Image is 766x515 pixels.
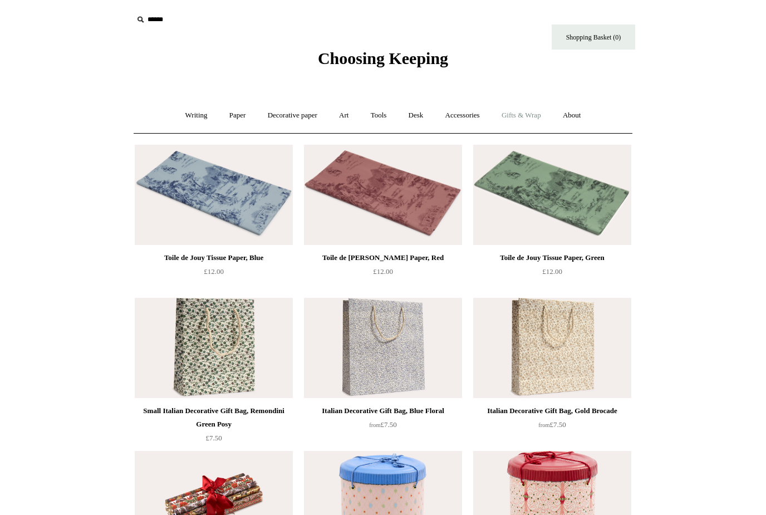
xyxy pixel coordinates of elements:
[369,422,380,428] span: from
[318,49,448,67] span: Choosing Keeping
[304,298,462,398] img: Italian Decorative Gift Bag, Blue Floral
[542,267,562,276] span: £12.00
[307,251,459,264] div: Toile de [PERSON_NAME] Paper, Red
[476,404,628,418] div: Italian Decorative Gift Bag, Gold Brocade
[473,298,631,398] img: Italian Decorative Gift Bag, Gold Brocade
[138,251,290,264] div: Toile de Jouy Tissue Paper, Blue
[473,145,631,245] img: Toile de Jouy Tissue Paper, Green
[135,298,293,398] img: Small Italian Decorative Gift Bag, Remondini Green Posy
[318,58,448,66] a: Choosing Keeping
[304,404,462,450] a: Italian Decorative Gift Bag, Blue Floral from£7.50
[138,404,290,431] div: Small Italian Decorative Gift Bag, Remondini Green Posy
[135,404,293,450] a: Small Italian Decorative Gift Bag, Remondini Green Posy £7.50
[492,101,551,130] a: Gifts & Wrap
[399,101,434,130] a: Desk
[435,101,490,130] a: Accessories
[552,24,635,50] a: Shopping Basket (0)
[219,101,256,130] a: Paper
[538,422,549,428] span: from
[473,145,631,245] a: Toile de Jouy Tissue Paper, Green Toile de Jouy Tissue Paper, Green
[204,267,224,276] span: £12.00
[307,404,459,418] div: Italian Decorative Gift Bag, Blue Floral
[361,101,397,130] a: Tools
[369,420,396,429] span: £7.50
[304,298,462,398] a: Italian Decorative Gift Bag, Blue Floral Italian Decorative Gift Bag, Blue Floral
[473,251,631,297] a: Toile de Jouy Tissue Paper, Green £12.00
[135,298,293,398] a: Small Italian Decorative Gift Bag, Remondini Green Posy Small Italian Decorative Gift Bag, Remond...
[304,145,462,245] img: Toile de Jouy Tissue Paper, Red
[473,404,631,450] a: Italian Decorative Gift Bag, Gold Brocade from£7.50
[553,101,591,130] a: About
[373,267,393,276] span: £12.00
[135,145,293,245] a: Toile de Jouy Tissue Paper, Blue Toile de Jouy Tissue Paper, Blue
[538,420,566,429] span: £7.50
[135,145,293,245] img: Toile de Jouy Tissue Paper, Blue
[304,145,462,245] a: Toile de Jouy Tissue Paper, Red Toile de Jouy Tissue Paper, Red
[476,251,628,264] div: Toile de Jouy Tissue Paper, Green
[175,101,218,130] a: Writing
[329,101,359,130] a: Art
[473,298,631,398] a: Italian Decorative Gift Bag, Gold Brocade Italian Decorative Gift Bag, Gold Brocade
[258,101,327,130] a: Decorative paper
[135,251,293,297] a: Toile de Jouy Tissue Paper, Blue £12.00
[304,251,462,297] a: Toile de [PERSON_NAME] Paper, Red £12.00
[205,434,222,442] span: £7.50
